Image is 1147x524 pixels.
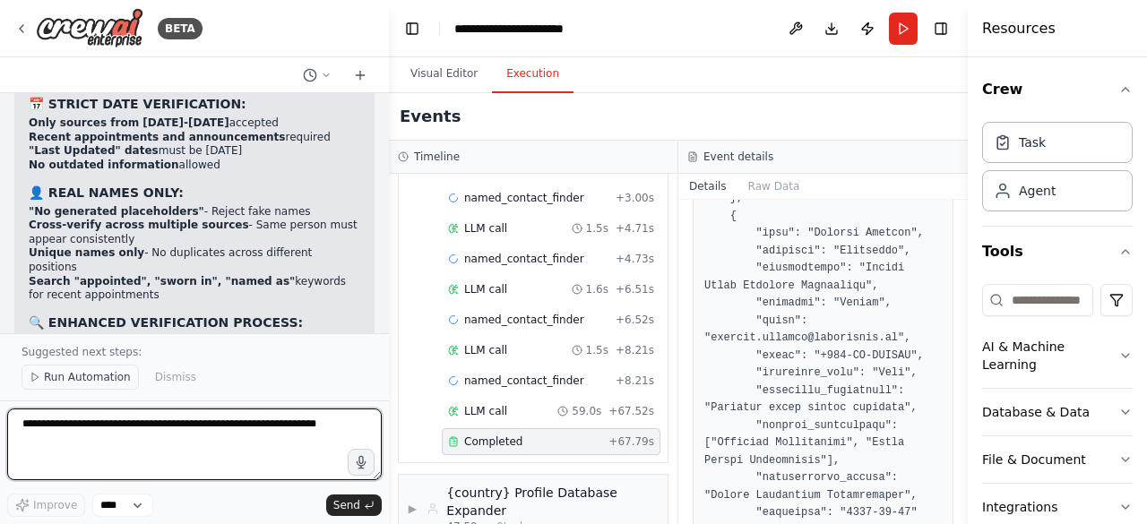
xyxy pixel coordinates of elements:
[1019,182,1056,200] div: Agent
[33,498,77,512] span: Improve
[408,502,418,516] span: ▶
[296,64,339,86] button: Switch to previous chat
[616,374,654,388] span: + 8.21s
[737,174,811,199] button: Raw Data
[29,275,295,288] strong: Search "appointed", "sworn in", "named as"
[29,144,360,159] li: must be [DATE]
[572,404,601,418] span: 59.0s
[982,18,1056,39] h4: Resources
[464,191,584,205] span: named_contact_finder
[29,159,179,171] strong: No outdated information
[982,115,1133,226] div: Crew
[616,313,654,327] span: + 6.52s
[155,370,196,384] span: Dismiss
[414,150,460,164] h3: Timeline
[678,174,737,199] button: Details
[464,282,507,296] span: LLM call
[29,185,184,200] strong: 👤 REAL NAMES ONLY:
[22,365,139,390] button: Run Automation
[454,20,593,38] nav: breadcrumb
[616,191,654,205] span: + 3.00s
[29,205,360,219] li: - Reject fake names
[608,434,654,449] span: + 67.79s
[616,343,654,357] span: + 8.21s
[703,150,773,164] h3: Event details
[464,374,584,388] span: named_contact_finder
[464,221,507,236] span: LLM call
[982,389,1133,435] button: Database & Data
[29,219,249,231] strong: Cross-verify across multiple sources
[36,8,143,48] img: Logo
[982,323,1133,388] button: AI & Machine Learning
[29,246,144,259] strong: Unique names only
[446,484,659,520] div: {country} Profile Database Expander
[464,313,584,327] span: named_contact_finder
[492,56,573,93] button: Execution
[982,64,1133,115] button: Crew
[29,131,285,143] strong: Recent appointments and announcements
[29,275,360,303] li: keywords for recent appointments
[400,104,461,129] h2: Events
[928,16,953,41] button: Hide right sidebar
[464,343,507,357] span: LLM call
[1019,133,1046,151] div: Task
[616,282,654,296] span: + 6.51s
[464,434,522,449] span: Completed
[346,64,375,86] button: Start a new chat
[29,116,360,131] li: accepted
[586,282,608,296] span: 1.6s
[396,56,492,93] button: Visual Editor
[29,97,246,111] strong: 📅 STRICT DATE VERIFICATION:
[146,365,205,390] button: Dismiss
[29,116,229,129] strong: Only sources from [DATE]-[DATE]
[982,436,1133,483] button: File & Document
[29,131,360,145] li: required
[29,159,360,173] li: allowed
[158,18,203,39] div: BETA
[464,404,507,418] span: LLM call
[464,252,584,266] span: named_contact_finder
[616,221,654,236] span: + 4.71s
[29,219,360,246] li: - Same person must appear consistently
[29,205,204,218] strong: "No generated placeholders"
[333,498,360,512] span: Send
[29,246,360,274] li: - No duplicates across different positions
[7,494,85,517] button: Improve
[586,343,608,357] span: 1.5s
[348,449,375,476] button: Click to speak your automation idea
[616,252,654,266] span: + 4.73s
[22,345,367,359] p: Suggested next steps:
[29,144,159,157] strong: "Last Updated" dates
[400,16,425,41] button: Hide left sidebar
[982,227,1133,277] button: Tools
[44,370,131,384] span: Run Automation
[326,494,382,516] button: Send
[29,315,303,330] strong: 🔍 ENHANCED VERIFICATION PROCESS:
[586,221,608,236] span: 1.5s
[608,404,654,418] span: + 67.52s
